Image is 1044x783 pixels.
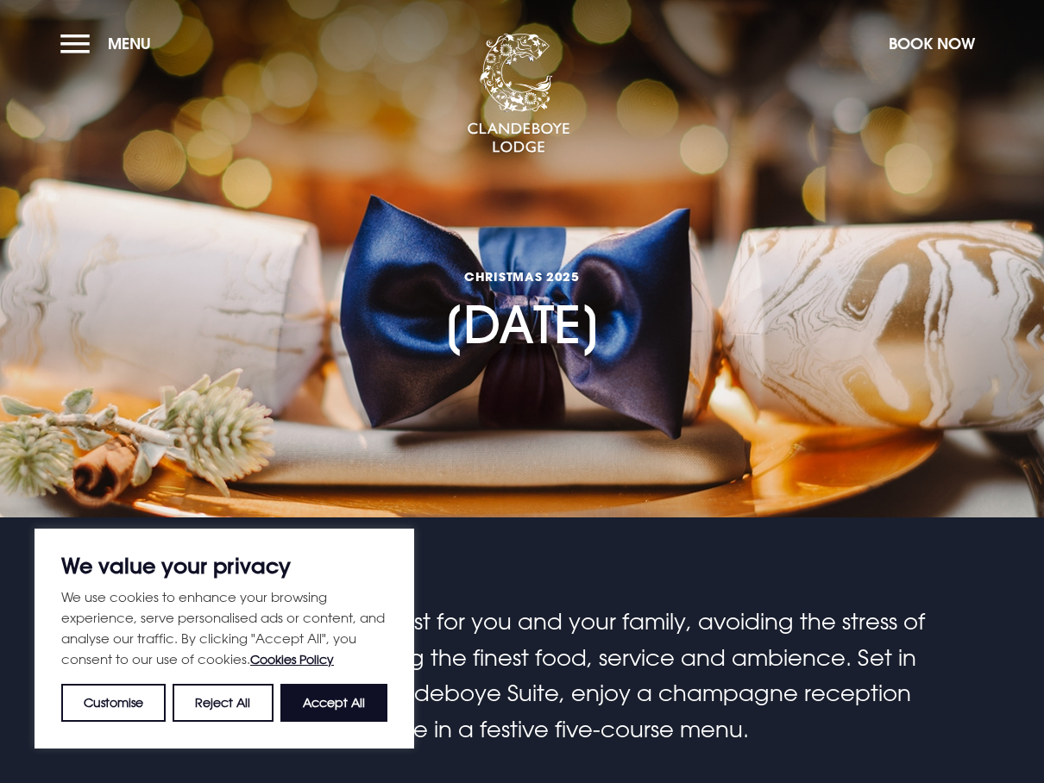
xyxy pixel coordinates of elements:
button: Menu [60,25,160,62]
img: Clandeboye Lodge [467,34,570,154]
button: Accept All [280,684,387,722]
a: Cookies Policy [250,652,334,667]
p: We use cookies to enhance your browsing experience, serve personalised ads or content, and analys... [61,586,387,670]
p: We value your privacy [61,555,387,576]
span: Menu [108,34,151,53]
h1: [DATE] [443,171,601,354]
div: We value your privacy [35,529,414,749]
button: Customise [61,684,166,722]
button: Book Now [880,25,984,62]
span: CHRISTMAS 2025 [443,268,601,285]
p: Indulge in a sumptuous feast for you and your family, avoiding the stress of [DATE] lunch and sav... [111,604,933,747]
button: Reject All [173,684,273,722]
